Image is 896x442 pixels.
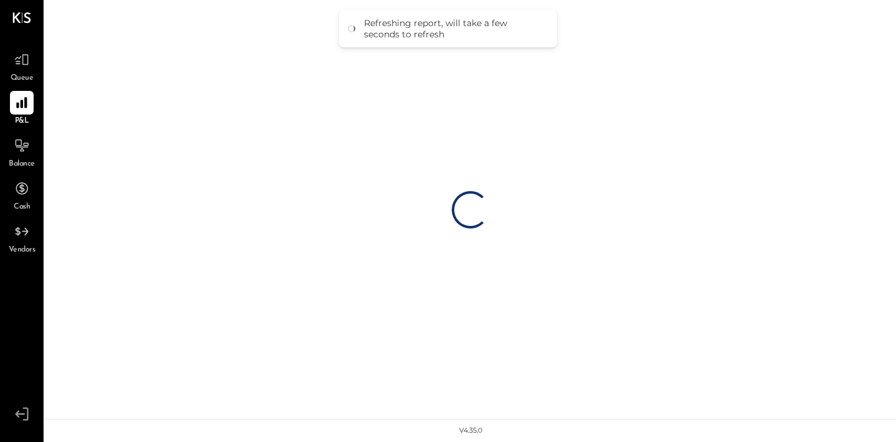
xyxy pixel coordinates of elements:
a: P&L [1,91,43,127]
a: Queue [1,48,43,84]
span: Vendors [9,245,35,256]
div: v 4.35.0 [459,426,482,436]
a: Balance [1,134,43,170]
span: Balance [9,159,35,170]
span: Cash [14,202,30,213]
a: Cash [1,177,43,213]
span: P&L [15,116,29,127]
span: Queue [11,73,34,84]
div: Refreshing report, will take a few seconds to refresh [364,17,544,40]
a: Vendors [1,220,43,256]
